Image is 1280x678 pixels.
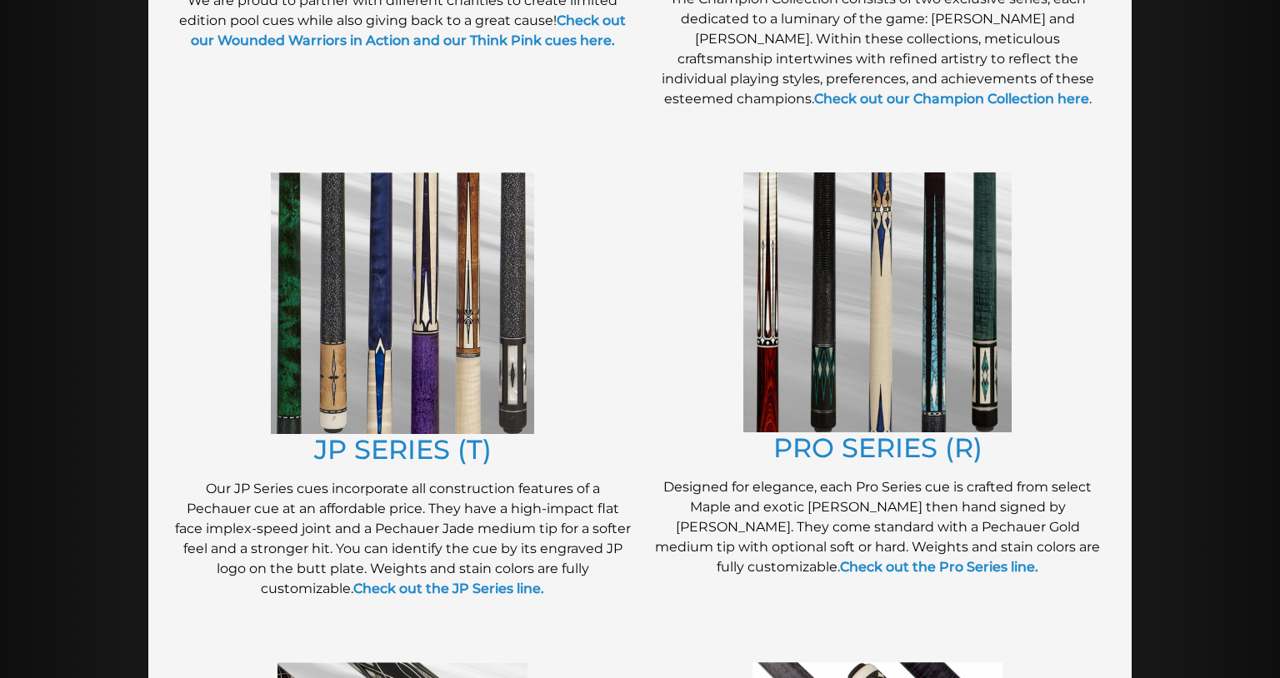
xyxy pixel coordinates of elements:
[648,477,1107,577] p: Designed for elegance, each Pro Series cue is crafted from select Maple and exotic [PERSON_NAME] ...
[814,91,1089,107] a: Check out our Champion Collection here
[173,479,632,599] p: Our JP Series cues incorporate all construction features of a Pechauer cue at an affordable price...
[191,12,627,48] a: Check out our Wounded Warriors in Action and our Think Pink cues here.
[840,559,1038,575] a: Check out the Pro Series line.
[773,431,982,464] a: PRO SERIES (R)
[314,433,492,466] a: JP SERIES (T)
[353,581,544,596] a: Check out the JP Series line.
